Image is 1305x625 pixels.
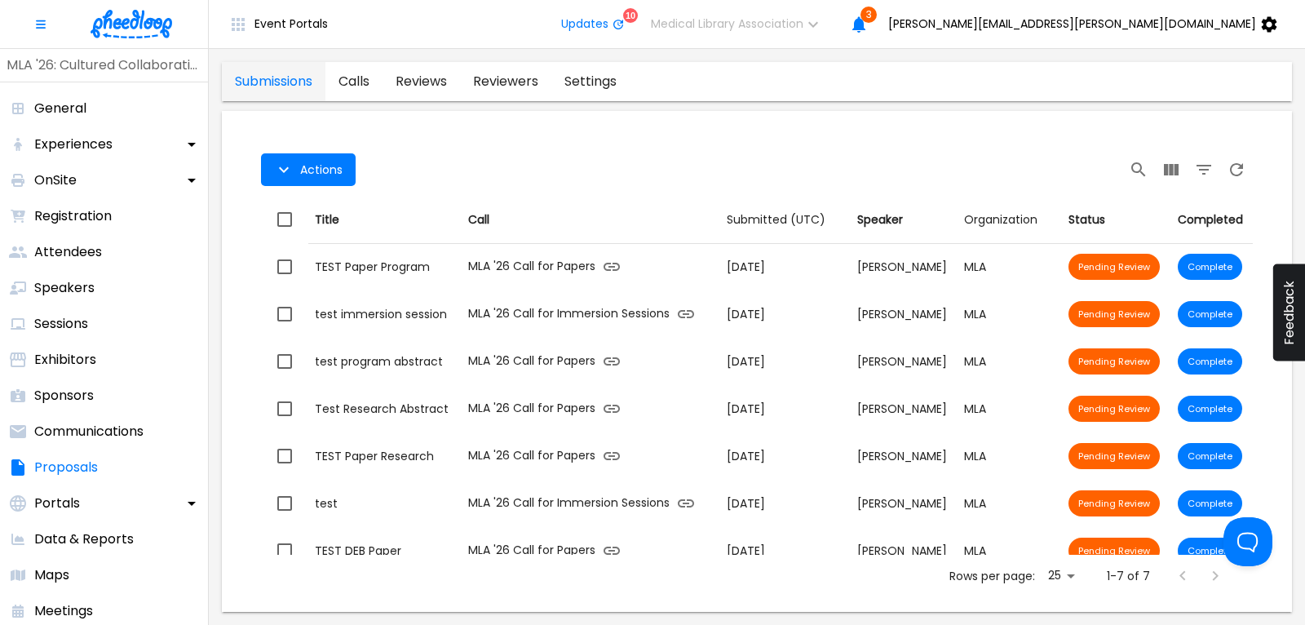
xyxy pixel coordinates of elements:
[1178,538,1242,564] div: Submission is complete
[857,353,952,370] div: [PERSON_NAME]
[1068,402,1160,415] span: Pending Review
[34,494,80,513] p: Portals
[468,487,714,520] div: MLA '26 Call for Immersion Sessions
[888,17,1256,30] span: [PERSON_NAME][EMAIL_ADDRESS][PERSON_NAME][DOMAIN_NAME]
[1223,517,1272,566] iframe: Toggle Customer Support
[1178,254,1242,280] div: Submission is complete
[1068,450,1160,463] span: Pending Review
[1122,153,1155,186] button: Search
[857,306,952,322] div: [PERSON_NAME]
[727,353,844,370] p: [DATE]
[1178,544,1242,557] span: Complete
[300,163,343,176] span: Actions
[215,8,341,41] button: Event Portals
[1178,443,1242,469] div: Submission is complete
[315,210,455,229] div: Title
[34,314,88,334] p: Sessions
[34,458,98,477] p: Proposals
[964,401,1055,417] div: MLA
[964,543,1055,559] div: MLA
[1068,260,1160,273] span: Pending Review
[561,17,608,30] span: Updates
[34,601,93,621] p: Meetings
[34,278,95,298] p: Speakers
[1178,497,1242,510] span: Complete
[34,171,77,190] p: OnSite
[34,530,134,549] p: Data & Reports
[623,6,638,20] div: 10
[1178,450,1242,463] span: Complete
[468,392,714,425] div: MLA '26 Call for Papers
[222,62,325,101] a: proposals-tab-submissions
[958,205,1044,235] button: Sort
[34,99,86,118] p: General
[1178,402,1242,415] span: Complete
[720,205,832,235] button: Sort
[468,345,714,378] div: MLA '26 Call for Papers
[468,534,714,567] div: MLA '26 Call for Papers
[727,306,844,323] p: [DATE]
[34,206,112,226] p: Registration
[727,448,844,465] p: [DATE]
[964,495,1055,512] div: MLA
[222,62,630,101] div: proposals tabs
[1068,490,1160,516] div: Proposal is pending review
[1068,210,1165,229] div: Status
[843,8,875,41] button: 3
[857,448,952,464] div: [PERSON_NAME]
[34,135,113,154] p: Experiences
[1178,396,1242,422] div: Submission is complete
[1178,355,1242,368] span: Complete
[1068,497,1160,510] span: Pending Review
[857,495,952,512] div: [PERSON_NAME]
[325,62,383,101] a: proposals-tab-calls
[548,8,638,41] button: Updates10
[1178,348,1242,375] div: Submission is complete
[964,259,1055,275] div: MLA
[964,448,1055,464] div: MLA
[727,543,844,560] p: [DATE]
[468,250,714,283] div: MLA '26 Call for Papers
[468,440,714,472] div: MLA '26 Call for Papers
[1042,564,1081,587] div: 25
[651,17,803,30] span: Medical Library Association
[1188,153,1220,186] button: Filter Table
[860,7,877,23] span: 3
[34,386,94,406] p: Sponsors
[1178,301,1242,327] div: Submission is complete
[964,353,1055,370] div: MLA
[315,306,455,322] div: test immersion session
[1068,544,1160,557] span: Pending Review
[1220,159,1253,178] span: Refresh Page
[727,495,844,512] p: [DATE]
[1068,308,1160,321] span: Pending Review
[34,565,69,585] p: Maps
[315,543,455,559] div: TEST DEB Paper
[1068,396,1160,422] div: Proposal is pending review
[254,17,328,30] span: Event Portals
[857,401,952,417] div: [PERSON_NAME]
[315,353,455,370] div: test program abstract
[34,242,102,262] p: Attendees
[315,448,455,464] div: TEST Paper Research
[460,62,551,101] a: proposals-tab-reviewers
[1068,443,1160,469] div: Proposal is pending review
[727,401,844,418] p: [DATE]
[727,210,825,230] div: Submitted (UTC)
[315,259,455,275] div: TEST Paper Program
[949,568,1035,584] p: Rows per page:
[261,144,1253,196] div: Table Toolbar
[638,8,843,41] button: Medical Library Association
[315,495,455,512] div: test
[468,298,714,330] div: MLA '26 Call for Immersion Sessions
[1068,348,1160,375] div: Proposal is pending review
[964,210,1037,230] div: Organization
[261,153,356,186] button: Actions
[1220,153,1253,186] button: Refresh Page
[1178,490,1242,516] div: Submission is complete
[315,401,455,417] div: Test Research Abstract
[1068,254,1160,280] div: Proposal is pending review
[1068,301,1160,327] div: Proposal is pending review
[1281,281,1297,345] span: Feedback
[34,350,96,370] p: Exhibitors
